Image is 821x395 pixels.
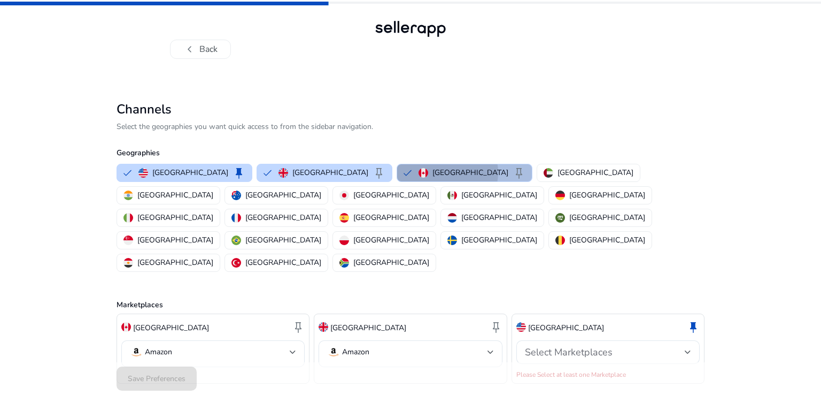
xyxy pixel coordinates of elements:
[117,121,704,132] p: Select the geographies you want quick access to from the sidebar navigation.
[245,212,321,223] p: [GEOGRAPHIC_DATA]
[461,234,537,246] p: [GEOGRAPHIC_DATA]
[569,189,645,201] p: [GEOGRAPHIC_DATA]
[170,40,231,59] button: chevron_leftBack
[231,258,241,268] img: tr.svg
[117,299,704,310] p: Marketplaces
[525,346,613,359] span: Select Marketplaces
[319,322,328,332] img: uk.svg
[278,168,288,178] img: uk.svg
[123,213,133,223] img: it.svg
[245,257,321,268] p: [GEOGRAPHIC_DATA]
[432,167,508,178] p: [GEOGRAPHIC_DATA]
[292,167,368,178] p: [GEOGRAPHIC_DATA]
[231,236,241,245] img: br.svg
[327,346,340,359] img: amazon.svg
[121,322,131,332] img: ca.svg
[353,212,429,223] p: [GEOGRAPHIC_DATA]
[353,189,429,201] p: [GEOGRAPHIC_DATA]
[137,189,213,201] p: [GEOGRAPHIC_DATA]
[133,322,209,333] p: [GEOGRAPHIC_DATA]
[447,191,457,200] img: mx.svg
[137,212,213,223] p: [GEOGRAPHIC_DATA]
[117,102,704,117] h2: Channels
[339,236,349,245] img: pl.svg
[555,236,565,245] img: be.svg
[245,189,321,201] p: [GEOGRAPHIC_DATA]
[339,258,349,268] img: za.svg
[513,166,525,179] span: keep
[544,168,553,178] img: ae.svg
[447,213,457,223] img: nl.svg
[342,347,369,357] p: Amazon
[461,189,537,201] p: [GEOGRAPHIC_DATA]
[137,257,213,268] p: [GEOGRAPHIC_DATA]
[353,234,429,246] p: [GEOGRAPHIC_DATA]
[330,322,406,333] p: [GEOGRAPHIC_DATA]
[687,321,700,333] span: keep
[447,236,457,245] img: se.svg
[490,321,502,333] span: keep
[152,167,228,178] p: [GEOGRAPHIC_DATA]
[117,147,704,158] p: Geographies
[339,213,349,223] img: es.svg
[123,236,133,245] img: sg.svg
[557,167,633,178] p: [GEOGRAPHIC_DATA]
[231,191,241,200] img: au.svg
[130,346,143,359] img: amazon.svg
[145,347,172,357] p: Amazon
[353,257,429,268] p: [GEOGRAPHIC_DATA]
[528,322,604,333] p: [GEOGRAPHIC_DATA]
[569,212,645,223] p: [GEOGRAPHIC_DATA]
[233,166,245,179] span: keep
[138,168,148,178] img: us.svg
[137,234,213,246] p: [GEOGRAPHIC_DATA]
[569,234,645,246] p: [GEOGRAPHIC_DATA]
[516,322,526,332] img: us.svg
[555,191,565,200] img: de.svg
[123,191,133,200] img: in.svg
[231,213,241,223] img: fr.svg
[292,321,305,333] span: keep
[245,234,321,246] p: [GEOGRAPHIC_DATA]
[339,191,349,200] img: jp.svg
[183,43,196,56] span: chevron_left
[373,166,385,179] span: keep
[461,212,537,223] p: [GEOGRAPHIC_DATA]
[419,168,428,178] img: ca.svg
[555,213,565,223] img: sa.svg
[123,258,133,268] img: eg.svg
